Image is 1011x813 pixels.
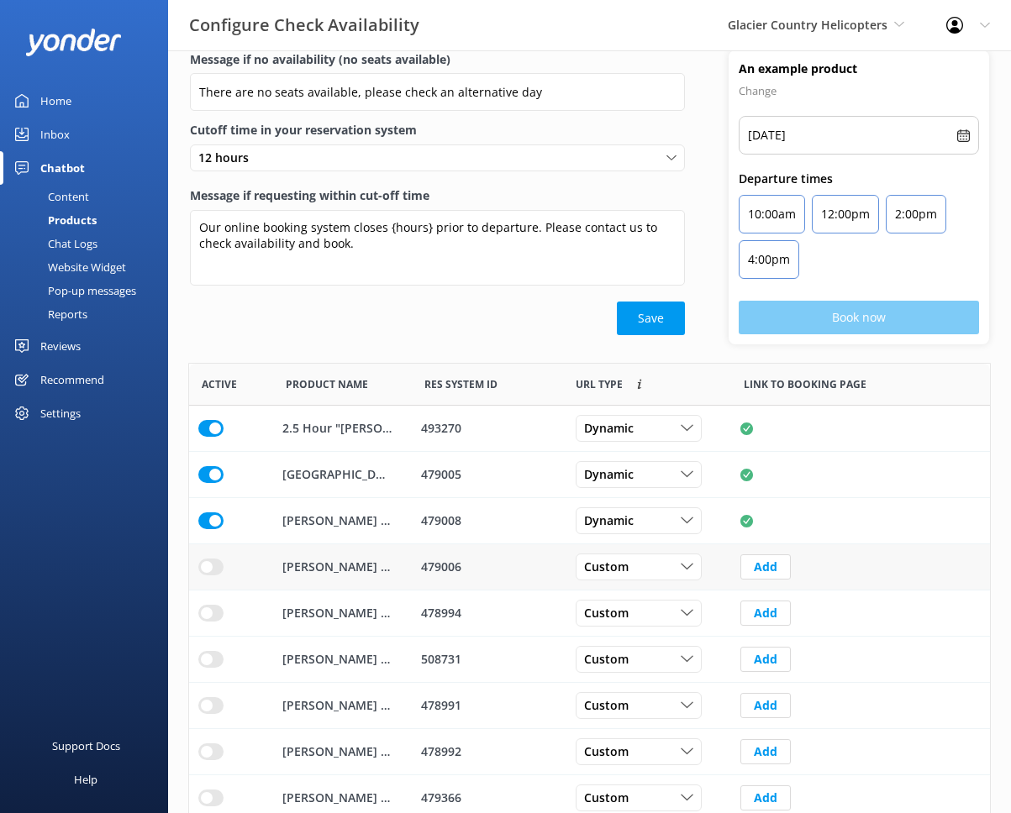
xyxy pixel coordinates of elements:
[584,511,644,530] span: Dynamic
[584,604,639,622] span: Custom
[584,789,639,807] span: Custom
[282,419,392,438] p: 2.5 Hour "[PERSON_NAME] Adventure"
[740,739,791,764] button: Add
[40,396,81,430] div: Settings
[10,279,168,302] a: Pop-up messages
[740,785,791,810] button: Add
[40,151,85,185] div: Chatbot
[740,601,791,626] button: Add
[576,376,623,392] span: Link to booking page
[52,729,120,763] div: Support Docs
[189,590,990,637] div: row
[10,185,168,208] a: Content
[282,558,392,576] p: [PERSON_NAME] [PERSON_NAME] to Greymouth
[739,170,979,188] p: Departure times
[421,789,554,807] div: 479366
[189,637,990,683] div: row
[202,376,237,392] span: Active
[744,376,866,392] span: Link to booking page
[421,696,554,715] div: 478991
[282,604,392,622] p: [PERSON_NAME] [PERSON_NAME] to Hokitika
[40,84,71,118] div: Home
[421,650,554,669] div: 508731
[282,650,392,669] p: [PERSON_NAME] [PERSON_NAME] to Milford Sounds
[584,650,639,669] span: Custom
[821,204,870,224] p: 12:00pm
[424,376,498,392] span: Res System ID
[282,511,392,530] p: [PERSON_NAME] [PERSON_NAME] to [GEOGRAPHIC_DATA]
[421,419,554,438] div: 493270
[10,232,168,255] a: Chat Logs
[189,12,419,39] h3: Configure Check Availability
[190,121,685,139] label: Cutoff time in your reservation system
[421,558,554,576] div: 479006
[748,249,790,270] p: 4:00pm
[10,185,89,208] div: Content
[617,302,685,335] button: Save
[10,208,168,232] a: Products
[421,742,554,761] div: 478992
[584,465,644,484] span: Dynamic
[421,604,554,622] div: 478994
[189,406,990,452] div: row
[40,363,104,396] div: Recommend
[748,204,796,224] p: 10:00am
[190,186,685,205] label: Message if requesting within cut-off time
[40,118,70,151] div: Inbox
[421,465,554,484] div: 479005
[584,419,644,438] span: Dynamic
[10,208,97,232] div: Products
[10,255,168,279] a: Website Widget
[740,647,791,672] button: Add
[421,511,554,530] div: 479008
[10,302,168,326] a: Reports
[25,29,122,56] img: yonder-white-logo.png
[740,693,791,718] button: Add
[286,376,368,392] span: Product Name
[189,498,990,544] div: row
[739,81,979,101] p: Change
[74,763,97,796] div: Help
[584,558,639,576] span: Custom
[40,329,81,363] div: Reviews
[282,742,392,761] p: [PERSON_NAME] [PERSON_NAME] to [GEOGRAPHIC_DATA] / Milford Sounds
[282,465,392,484] p: [GEOGRAPHIC_DATA] to [PERSON_NAME] [PERSON_NAME]
[748,125,786,145] p: [DATE]
[584,696,639,715] span: Custom
[10,232,97,255] div: Chat Logs
[10,255,126,279] div: Website Widget
[189,729,990,775] div: row
[10,279,136,302] div: Pop-up messages
[282,789,392,807] p: [PERSON_NAME] [PERSON_NAME] to Wanaka
[895,204,937,224] p: 2:00pm
[198,149,259,167] span: 12 hours
[190,210,685,286] textarea: Our online booking system closes {hours} prior to departure. Please contact us to check availabil...
[189,683,990,729] div: row
[190,50,685,69] label: Message if no availability (no seats available)
[189,452,990,498] div: row
[740,554,791,580] button: Add
[189,544,990,590] div: row
[10,302,87,326] div: Reports
[584,742,639,761] span: Custom
[282,696,392,715] p: [PERSON_NAME] [PERSON_NAME] to [GEOGRAPHIC_DATA]
[190,73,685,111] input: Enter a message
[739,60,979,77] h4: An example product
[728,17,887,33] span: Glacier Country Helicopters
